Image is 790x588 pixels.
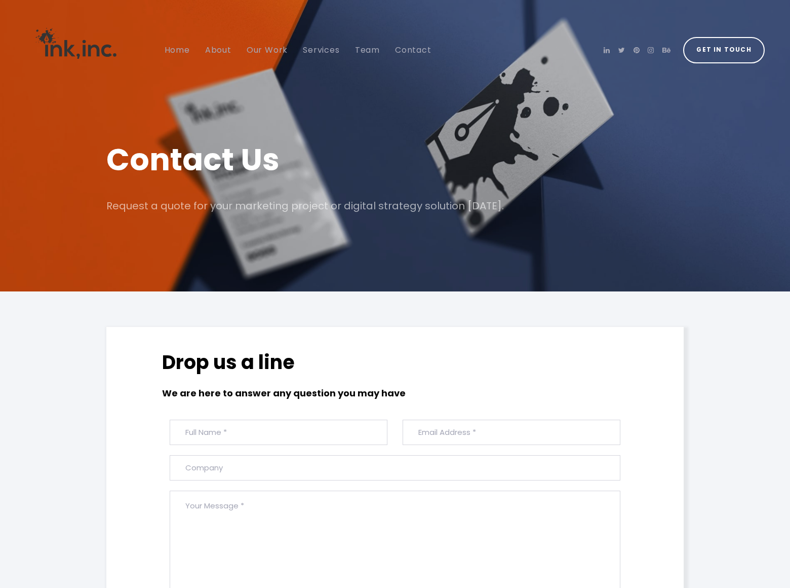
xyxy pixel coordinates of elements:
[303,44,339,56] span: Services
[106,196,684,215] p: Request a quote for your marketing project or digital strategy solution [DATE].
[25,9,127,78] img: Ink, Inc. | Marketing Agency
[247,44,288,56] span: Our Work
[106,138,684,181] h1: Contact Us
[403,420,620,445] input: Email Address *
[696,44,751,56] span: Get in Touch
[170,420,387,445] input: Full Name *
[162,350,436,375] h2: Drop us a line
[170,455,620,481] input: Company
[683,37,765,63] a: Get in Touch
[205,44,231,56] span: About
[165,44,190,56] span: Home
[355,44,380,56] span: Team
[395,44,431,56] span: Contact
[162,386,436,401] h6: We are here to answer any question you may have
